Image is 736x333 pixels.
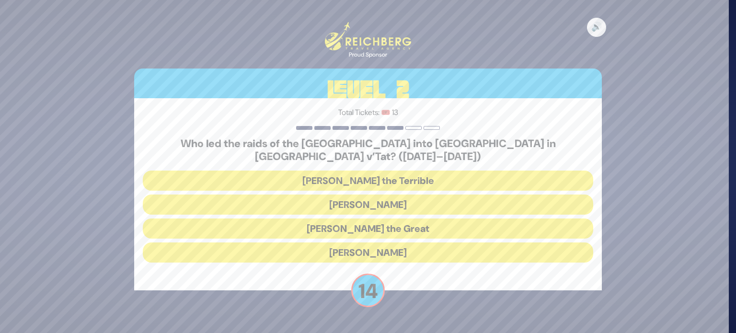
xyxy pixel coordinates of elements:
[143,171,593,191] button: [PERSON_NAME] the Terrible
[143,218,593,239] button: [PERSON_NAME] the Great
[351,274,385,307] p: 14
[325,22,411,50] img: Reichberg Travel
[325,50,411,59] div: Proud Sponsor
[143,195,593,215] button: [PERSON_NAME]
[143,138,593,163] h5: Who led the raids of the [GEOGRAPHIC_DATA] into [GEOGRAPHIC_DATA] in [GEOGRAPHIC_DATA] v’Tat? ([D...
[134,69,602,112] h3: Level 2
[143,242,593,263] button: [PERSON_NAME]
[587,18,606,37] button: 🔊
[143,107,593,118] p: Total Tickets: 🎟️ 13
